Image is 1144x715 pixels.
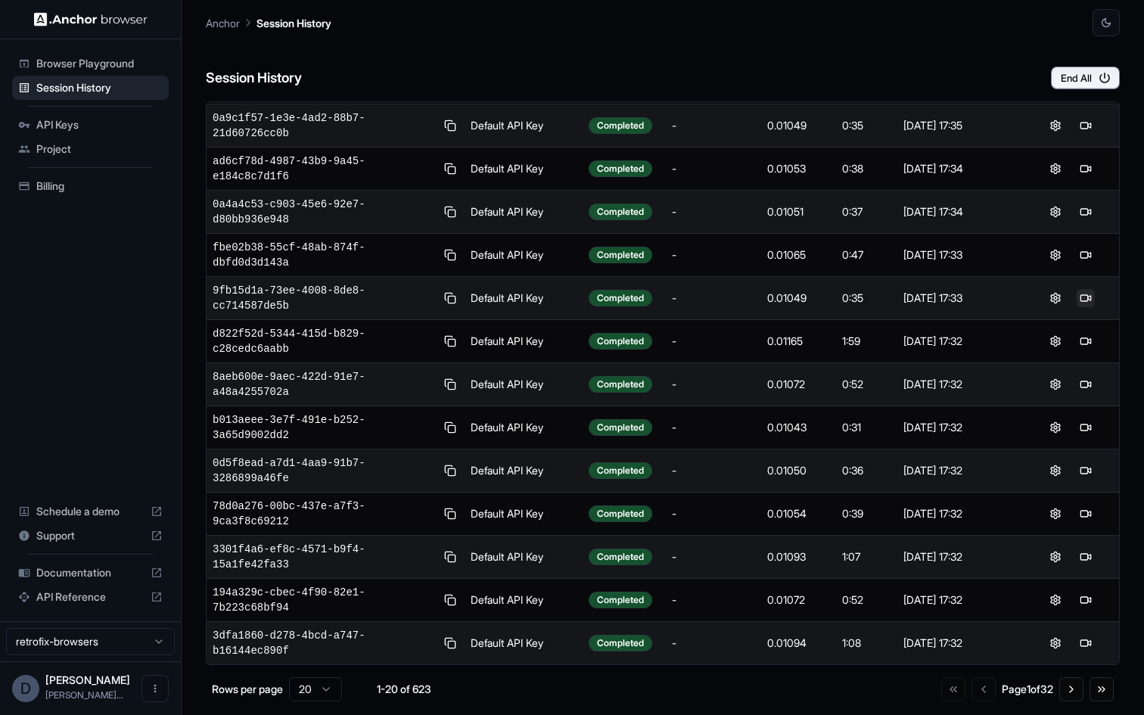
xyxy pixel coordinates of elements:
[672,161,756,176] div: -
[589,462,652,479] div: Completed
[672,291,756,306] div: -
[589,376,652,393] div: Completed
[589,247,652,263] div: Completed
[672,204,756,219] div: -
[212,682,283,697] p: Rows per page
[589,333,652,350] div: Completed
[12,113,169,137] div: API Keys
[36,504,145,519] span: Schedule a demo
[903,636,1016,651] div: [DATE] 17:32
[672,636,756,651] div: -
[903,592,1016,608] div: [DATE] 17:32
[672,506,756,521] div: -
[672,420,756,435] div: -
[842,506,891,521] div: 0:39
[213,369,435,399] span: 8aeb600e-9aec-422d-91e7-a48a4255702a
[213,412,435,443] span: b013aeee-3e7f-491e-b252-3a65d9002dd2
[465,148,583,191] td: Default API Key
[589,549,652,565] div: Completed
[36,80,163,95] span: Session History
[767,592,830,608] div: 0.01072
[465,493,583,536] td: Default API Key
[465,579,583,622] td: Default API Key
[903,334,1016,349] div: [DATE] 17:32
[12,561,169,585] div: Documentation
[589,635,652,651] div: Completed
[36,589,145,605] span: API Reference
[12,137,169,161] div: Project
[45,689,123,701] span: daniel@retrofix.ai
[34,12,148,26] img: Anchor Logo
[842,377,891,392] div: 0:52
[767,204,830,219] div: 0.01051
[45,673,130,686] span: Daniel Portela
[213,154,435,184] span: ad6cf78d-4987-43b9-9a45-e184c8c7d1f6
[213,455,435,486] span: 0d5f8ead-a7d1-4aa9-91b7-3286899a46fe
[12,174,169,198] div: Billing
[12,524,169,548] div: Support
[672,463,756,478] div: -
[767,291,830,306] div: 0.01049
[213,283,435,313] span: 9fb15d1a-73ee-4008-8de8-cc714587de5b
[672,334,756,349] div: -
[767,247,830,263] div: 0.01065
[589,419,652,436] div: Completed
[589,204,652,220] div: Completed
[36,528,145,543] span: Support
[903,118,1016,133] div: [DATE] 17:35
[903,204,1016,219] div: [DATE] 17:34
[465,536,583,579] td: Default API Key
[12,675,39,702] div: D
[206,67,302,89] h6: Session History
[842,118,891,133] div: 0:35
[589,592,652,608] div: Completed
[465,234,583,277] td: Default API Key
[465,363,583,406] td: Default API Key
[672,247,756,263] div: -
[213,240,435,270] span: fbe02b38-55cf-48ab-874f-dbfd0d3d143a
[767,420,830,435] div: 0.01043
[465,406,583,449] td: Default API Key
[842,204,891,219] div: 0:37
[903,161,1016,176] div: [DATE] 17:34
[1051,67,1120,89] button: End All
[903,549,1016,564] div: [DATE] 17:32
[366,682,442,697] div: 1-20 of 623
[589,117,652,134] div: Completed
[589,160,652,177] div: Completed
[842,549,891,564] div: 1:07
[842,247,891,263] div: 0:47
[206,15,240,31] p: Anchor
[12,76,169,100] div: Session History
[767,377,830,392] div: 0.01072
[141,675,169,702] button: Open menu
[903,247,1016,263] div: [DATE] 17:33
[767,506,830,521] div: 0.01054
[903,291,1016,306] div: [DATE] 17:33
[767,549,830,564] div: 0.01093
[842,291,891,306] div: 0:35
[672,592,756,608] div: -
[672,118,756,133] div: -
[589,505,652,522] div: Completed
[465,191,583,234] td: Default API Key
[903,463,1016,478] div: [DATE] 17:32
[767,118,830,133] div: 0.01049
[465,277,583,320] td: Default API Key
[213,499,435,529] span: 78d0a276-00bc-437e-a7f3-9ca3f8c69212
[213,585,435,615] span: 194a329c-cbec-4f90-82e1-7b223c68bf94
[12,499,169,524] div: Schedule a demo
[213,110,435,141] span: 0a9c1f57-1e3e-4ad2-88b7-21d60726cc0b
[213,326,435,356] span: d822f52d-5344-415d-b829-c28cedc6aabb
[465,449,583,493] td: Default API Key
[213,542,435,572] span: 3301f4a6-ef8c-4571-b9f4-15a1fe42fa33
[842,161,891,176] div: 0:38
[36,117,163,132] span: API Keys
[767,636,830,651] div: 0.01094
[842,334,891,349] div: 1:59
[12,51,169,76] div: Browser Playground
[36,141,163,157] span: Project
[213,628,435,658] span: 3dfa1860-d278-4bcd-a747-b16144ec890f
[12,585,169,609] div: API Reference
[903,506,1016,521] div: [DATE] 17:32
